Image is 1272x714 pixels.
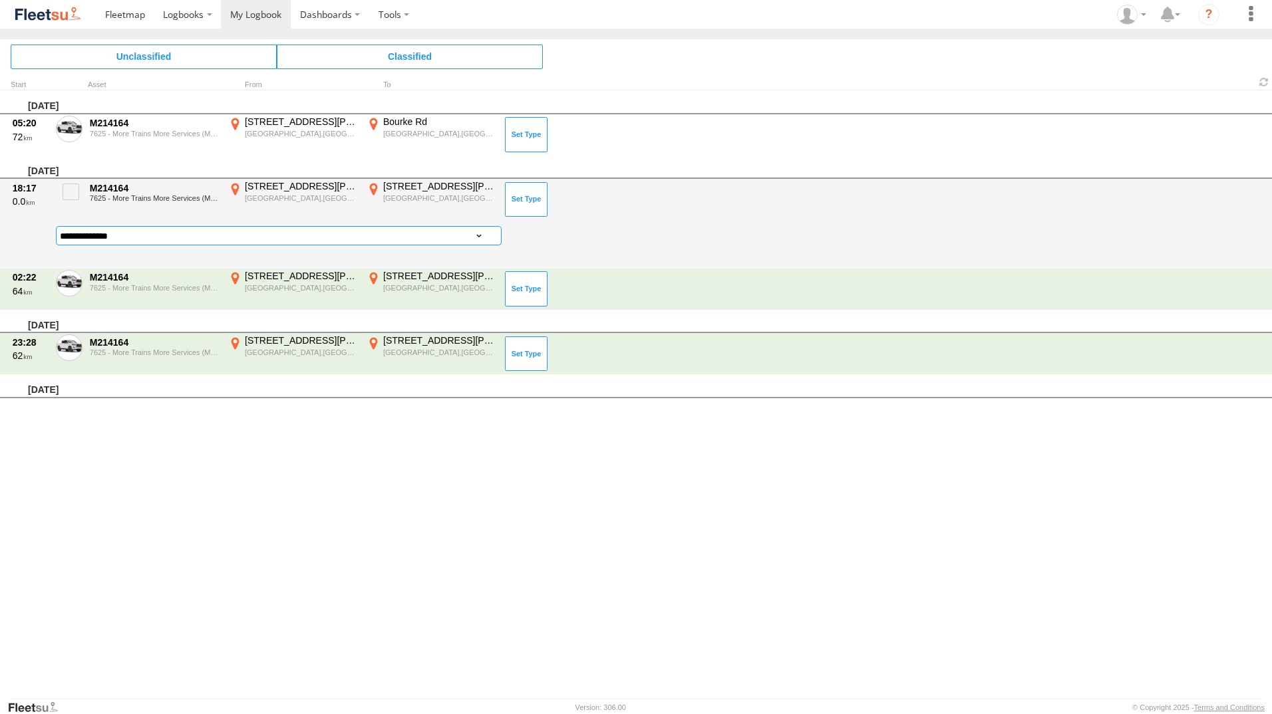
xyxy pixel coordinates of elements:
[13,271,49,283] div: 02:22
[245,116,357,128] div: [STREET_ADDRESS][PERSON_NAME]
[13,285,49,297] div: 64
[505,182,548,217] button: Click to Set
[88,82,221,88] div: Asset
[383,116,496,128] div: Bourke Rd
[226,270,359,308] label: Click to View Event Location
[245,348,357,357] div: [GEOGRAPHIC_DATA],[GEOGRAPHIC_DATA]
[365,116,498,154] label: Click to View Event Location
[7,701,69,714] a: Visit our Website
[90,284,219,292] div: 7625 - More Trains More Services (MTMS)
[245,180,357,192] div: [STREET_ADDRESS][PERSON_NAME]
[383,180,496,192] div: [STREET_ADDRESS][PERSON_NAME]
[226,334,359,373] label: Click to View Event Location
[365,180,498,219] label: Click to View Event Location
[383,193,496,203] div: [GEOGRAPHIC_DATA],[GEOGRAPHIC_DATA]
[90,117,219,129] div: M214164
[365,334,498,373] label: Click to View Event Location
[90,130,219,138] div: 7625 - More Trains More Services (MTMS)
[13,182,49,194] div: 18:17
[13,5,82,23] img: fleetsu-logo-horizontal.svg
[13,350,49,362] div: 62
[226,82,359,88] div: From
[90,194,219,202] div: 7625 - More Trains More Services (MTMS)
[90,336,219,348] div: M214164
[90,348,219,356] div: 7625 - More Trains More Services (MTMS)
[245,270,357,282] div: [STREET_ADDRESS][PERSON_NAME]
[1112,5,1151,25] div: Ross McLoughlin
[383,129,496,138] div: [GEOGRAPHIC_DATA],[GEOGRAPHIC_DATA]
[226,180,359,219] label: Click to View Event Location
[245,193,357,203] div: [GEOGRAPHIC_DATA],[GEOGRAPHIC_DATA]
[365,82,498,88] div: To
[13,117,49,129] div: 05:20
[13,336,49,348] div: 23:28
[11,82,51,88] div: Click to Sort
[575,703,626,711] div: Version: 306.00
[505,117,548,152] button: Click to Set
[505,336,548,371] button: Click to Set
[13,195,49,207] div: 0.0
[90,271,219,283] div: M214164
[1256,76,1272,88] span: Refresh
[383,283,496,293] div: [GEOGRAPHIC_DATA],[GEOGRAPHIC_DATA]
[383,334,496,346] div: [STREET_ADDRESS][PERSON_NAME]
[1132,703,1265,711] div: © Copyright 2025 -
[1198,4,1219,25] i: ?
[383,270,496,282] div: [STREET_ADDRESS][PERSON_NAME]
[226,116,359,154] label: Click to View Event Location
[90,182,219,194] div: M214164
[13,131,49,143] div: 72
[11,45,277,68] span: Click to view Unclassified Trips
[245,129,357,138] div: [GEOGRAPHIC_DATA],[GEOGRAPHIC_DATA]
[1194,703,1265,711] a: Terms and Conditions
[245,283,357,293] div: [GEOGRAPHIC_DATA],[GEOGRAPHIC_DATA]
[245,334,357,346] div: [STREET_ADDRESS][PERSON_NAME]
[365,270,498,308] label: Click to View Event Location
[505,271,548,306] button: Click to Set
[383,348,496,357] div: [GEOGRAPHIC_DATA],[GEOGRAPHIC_DATA]
[277,45,543,68] span: Click to view Classified Trips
